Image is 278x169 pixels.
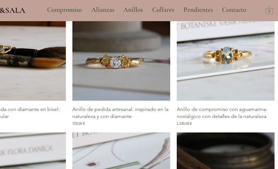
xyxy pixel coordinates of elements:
a: Compromiso [42,2,86,18]
p: Compromiso [44,2,85,18]
p: Contacto [219,2,250,18]
a: Anillos [119,2,147,18]
p: Pendientes [180,2,216,18]
p: Alianzas [88,2,118,18]
a: Anillo de pedida artesanal: inspirado en la naturaleza y con diamante729,00 € [72,106,170,126]
nav: Sitio [30,2,264,18]
a: Carrito con 0 ítems [266,5,273,14]
span: 729,00 € [72,121,85,126]
a: Collares [147,2,179,18]
p: Anillos [120,2,146,18]
a: Contacto [217,2,252,18]
span: 1.230,00 € [177,121,192,126]
text: 0 [268,9,271,14]
p: Collares [149,2,177,18]
p: Anillo de pedida artesanal: inspirado en la naturaleza y con diamante [72,106,170,120]
a: Anillo de compromiso con aguamarina: nostálgico con detalles de la naturaleza1.230,00 € [177,106,275,126]
p: Anillo de compromiso con aguamarina: nostálgico con detalles de la naturaleza [177,106,275,120]
div: Galería de Anillo de compromiso con aguamarina: nostálgico con detalles de la naturaleza [177,3,275,126]
div: Galería de Anillo de pedida artesanal: inspirado en la naturaleza y con diamante [72,3,170,126]
a: Pendientes [179,2,217,18]
a: Alianzas [86,2,119,18]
